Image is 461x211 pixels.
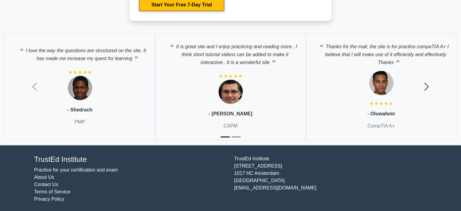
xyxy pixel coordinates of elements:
button: Slide 2 [232,134,241,141]
div: ★★★★★ [68,69,92,76]
h4: TrustEd Institute [34,155,227,164]
div: TrustEd Institute [STREET_ADDRESS] 1017 HC Amsterdam [GEOGRAPHIC_DATA] [EMAIL_ADDRESS][DOMAIN_NAME] [231,155,431,203]
p: - Shedrach [67,106,92,114]
a: Contact Us [34,182,58,187]
p: CAPM [223,122,237,130]
img: Testimonial 1 [68,76,92,100]
div: ★★★★★ [219,73,243,80]
p: PMP [75,118,85,126]
a: About Us [34,175,54,180]
p: - [PERSON_NAME] [209,110,252,117]
a: Practice for your certification and exam [34,167,118,172]
p: CompTIA A+ [367,122,395,130]
div: ★★★★★ [369,100,393,107]
button: Slide 1 [221,134,230,141]
img: Testimonial 1 [219,80,243,104]
p: I love the way the questions are structured on the site. It has made me increase my quest for lea... [11,43,149,63]
p: - Oluwafemi [367,110,395,117]
a: Terms of Service [34,189,70,194]
p: Thanks for the mail, the site is for practice compaTIA A+ I believe that I will make use of it ef... [312,39,450,66]
p: It is great site and I enjoy practicing and reading more.. I think short tutorial videos can be a... [162,39,299,66]
a: Privacy Policy [34,196,65,202]
img: Testimonial 1 [369,71,393,95]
